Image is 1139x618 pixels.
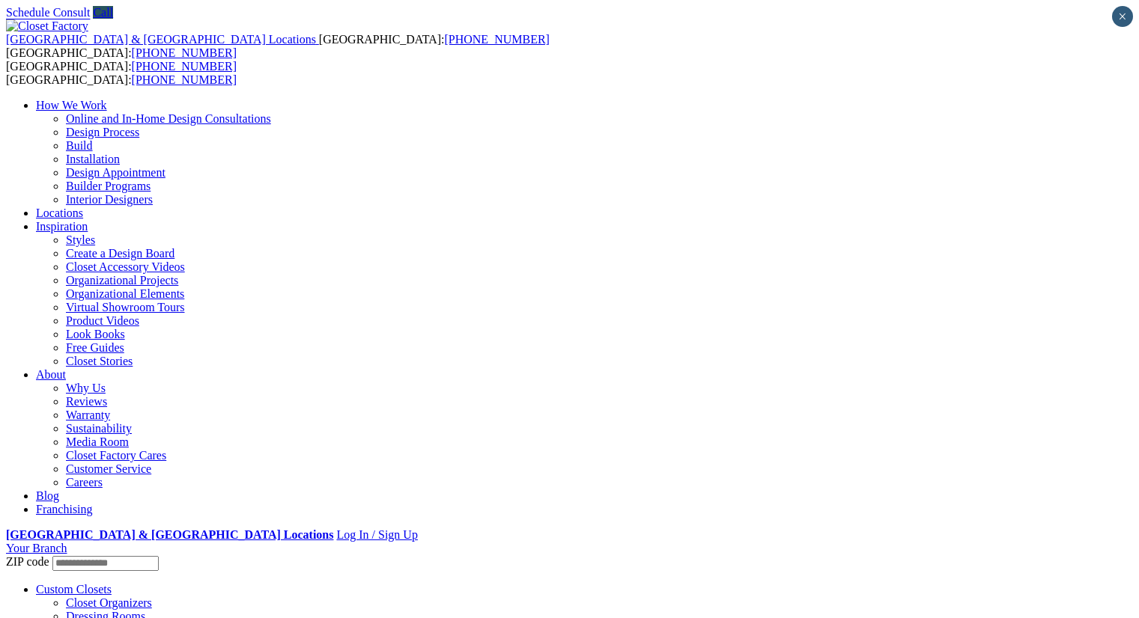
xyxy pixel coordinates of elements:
a: Schedule Consult [6,6,90,19]
a: [GEOGRAPHIC_DATA] & [GEOGRAPHIC_DATA] Locations [6,33,319,46]
a: About [36,368,66,381]
a: Look Books [66,328,125,340]
a: Inspiration [36,220,88,233]
a: Warranty [66,409,110,421]
a: [PHONE_NUMBER] [132,46,237,59]
a: Sustainability [66,422,132,435]
a: Create a Design Board [66,247,174,260]
span: [GEOGRAPHIC_DATA]: [GEOGRAPHIC_DATA]: [6,33,550,59]
a: Styles [66,233,95,246]
a: Reviews [66,395,107,408]
a: [PHONE_NUMBER] [132,60,237,73]
a: [PHONE_NUMBER] [132,73,237,86]
a: Product Videos [66,314,139,327]
a: Installation [66,153,120,165]
a: Closet Accessory Videos [66,260,185,273]
a: Build [66,139,93,152]
a: Your Branch [6,542,67,554]
span: [GEOGRAPHIC_DATA] & [GEOGRAPHIC_DATA] Locations [6,33,316,46]
a: Blog [36,489,59,502]
a: Online and In-Home Design Consultations [66,112,271,125]
a: Closet Stories [66,355,133,367]
a: Builder Programs [66,180,151,192]
a: Design Appointment [66,166,165,179]
a: Call [93,6,113,19]
a: [GEOGRAPHIC_DATA] & [GEOGRAPHIC_DATA] Locations [6,528,333,541]
a: How We Work [36,99,107,111]
a: [PHONE_NUMBER] [444,33,549,46]
span: ZIP code [6,555,49,568]
a: Locations [36,206,83,219]
a: Customer Service [66,462,151,475]
button: Close [1112,6,1133,27]
a: Custom Closets [36,583,112,596]
a: Design Process [66,126,139,138]
img: Closet Factory [6,19,88,33]
a: Careers [66,476,103,489]
a: Franchising [36,503,93,515]
input: Enter your Zip code [52,556,159,571]
a: Organizational Projects [66,274,178,287]
span: [GEOGRAPHIC_DATA]: [GEOGRAPHIC_DATA]: [6,60,237,86]
a: Media Room [66,435,129,448]
a: Why Us [66,382,106,394]
a: Free Guides [66,341,124,354]
a: Closet Factory Cares [66,449,166,462]
a: Virtual Showroom Tours [66,301,185,313]
a: Log In / Sign Up [336,528,417,541]
a: Interior Designers [66,193,153,206]
a: Organizational Elements [66,287,184,300]
a: Closet Organizers [66,596,152,609]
